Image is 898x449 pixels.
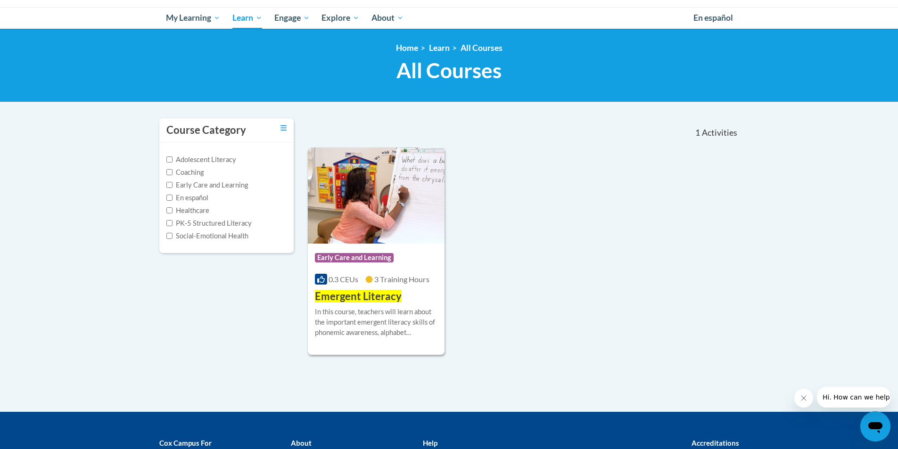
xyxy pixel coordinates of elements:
span: 0.3 CEUs [329,275,358,284]
input: Checkbox for Options [166,169,173,175]
div: In this course, teachers will learn about the important emergent literacy skills of phonemic awar... [315,307,438,338]
span: Activities [702,128,737,138]
input: Checkbox for Options [166,233,173,239]
input: Checkbox for Options [166,182,173,188]
b: Help [423,439,437,447]
a: Explore [315,7,365,29]
a: Course LogoEarly Care and Learning0.3 CEUs3 Training Hours Emergent LiteracyIn this course, teach... [308,147,445,355]
span: About [371,12,404,24]
input: Checkbox for Options [166,156,173,163]
iframe: Message from company [817,387,890,408]
a: Learn [226,7,268,29]
label: Adolescent Literacy [166,155,236,165]
a: Toggle collapse [280,123,287,133]
b: About [291,439,312,447]
span: Hi. How can we help? [6,7,76,14]
span: 3 Training Hours [374,275,429,284]
iframe: Button to launch messaging window [860,411,890,441]
a: My Learning [160,7,227,29]
span: My Learning [166,12,220,24]
div: Main menu [152,7,746,29]
a: Engage [268,7,316,29]
input: Checkbox for Options [166,220,173,226]
input: Checkbox for Options [166,207,173,213]
a: All Courses [461,43,503,53]
label: Early Care and Learning [166,180,248,190]
a: En español [687,8,739,28]
input: Checkbox for Options [166,195,173,201]
span: Learn [232,12,262,24]
a: About [365,7,410,29]
h3: Course Category [166,123,246,138]
span: En español [693,13,733,23]
label: Social-Emotional Health [166,231,248,241]
span: Engage [274,12,310,24]
a: Learn [429,43,450,53]
a: Home [396,43,418,53]
iframe: Close message [794,389,813,408]
b: Cox Campus For [159,439,212,447]
label: PK-5 Structured Literacy [166,218,252,229]
label: Healthcare [166,205,209,216]
span: Emergent Literacy [315,290,402,302]
span: All Courses [396,58,502,83]
span: 1 [695,128,700,138]
label: En español [166,193,208,203]
span: Early Care and Learning [315,253,394,262]
b: Accreditations [692,439,739,447]
img: Course Logo [308,147,445,244]
label: Coaching [166,167,204,178]
span: Explore [321,12,359,24]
